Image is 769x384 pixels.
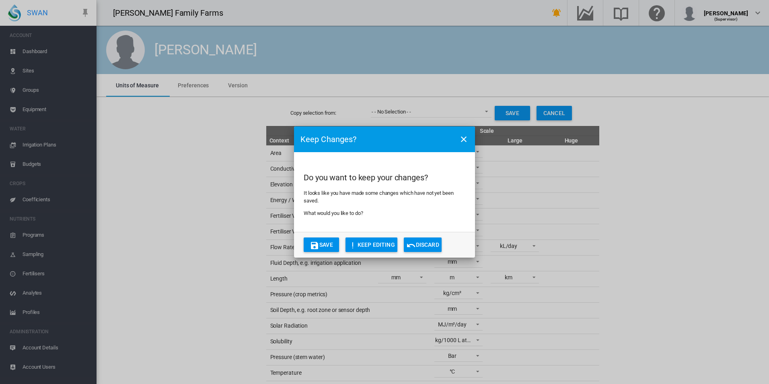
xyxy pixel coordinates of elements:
md-icon: icon-close [459,134,469,144]
button: icon-content-saveSave [304,237,339,252]
h3: Keep Changes? [300,134,356,145]
md-icon: icon-exclamation [348,241,358,250]
md-icon: icon-content-save [310,241,319,250]
button: icon-close [456,131,472,147]
h2: Do you want to keep your changes? [304,172,465,183]
p: What would you like to do? [304,210,465,217]
p: It looks like you have made some changes which have not yet been saved. [304,190,465,204]
button: icon-exclamationKEEP EDITING [345,237,397,252]
md-icon: icon-undo [406,241,416,250]
button: icon-undoDiscard [404,237,442,252]
md-dialog: Do you ... [294,126,475,258]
